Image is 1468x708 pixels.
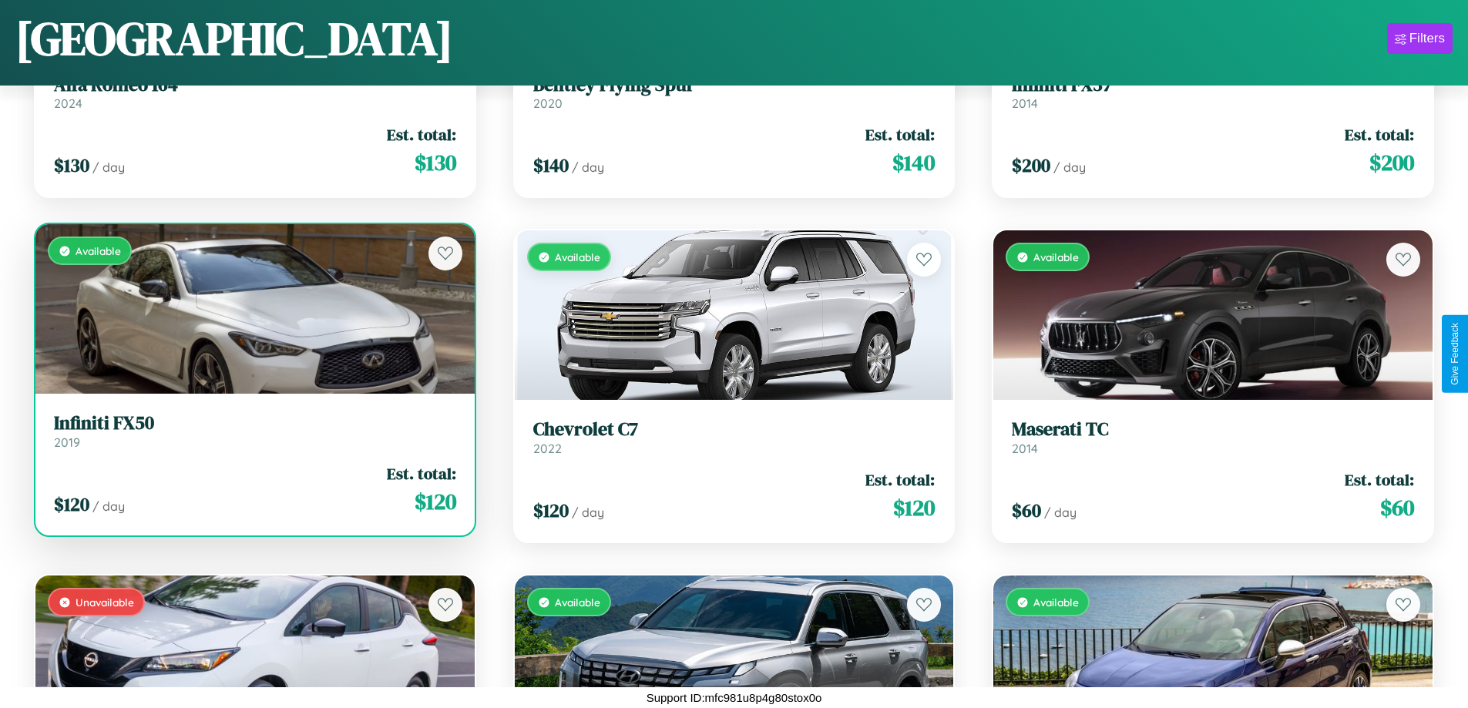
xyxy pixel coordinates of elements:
[555,596,600,609] span: Available
[1450,323,1460,385] div: Give Feedback
[54,74,456,112] a: Alfa Romeo 1642024
[865,123,935,146] span: Est. total:
[1345,123,1414,146] span: Est. total:
[92,498,125,514] span: / day
[1012,418,1414,441] h3: Maserati TC
[555,250,600,263] span: Available
[1012,418,1414,456] a: Maserati TC2014
[1033,250,1079,263] span: Available
[1380,492,1414,523] span: $ 60
[76,596,134,609] span: Unavailable
[15,7,453,70] h1: [GEOGRAPHIC_DATA]
[1012,441,1038,456] span: 2014
[533,74,936,112] a: Bentley Flying Spur2020
[647,687,822,708] p: Support ID: mfc981u8p4g80stox0o
[415,486,456,517] span: $ 120
[415,147,456,178] span: $ 130
[54,412,456,435] h3: Infiniti FX50
[533,418,936,441] h3: Chevrolet C7
[1012,498,1041,523] span: $ 60
[1012,96,1038,111] span: 2014
[1012,153,1050,178] span: $ 200
[572,159,604,175] span: / day
[1387,23,1453,54] button: Filters
[54,492,89,517] span: $ 120
[92,159,125,175] span: / day
[533,418,936,456] a: Chevrolet C72022
[1044,505,1077,520] span: / day
[1053,159,1086,175] span: / day
[54,153,89,178] span: $ 130
[1033,596,1079,609] span: Available
[54,96,82,111] span: 2024
[76,244,121,257] span: Available
[572,505,604,520] span: / day
[865,468,935,491] span: Est. total:
[387,123,456,146] span: Est. total:
[893,492,935,523] span: $ 120
[533,153,569,178] span: $ 140
[533,96,563,111] span: 2020
[533,498,569,523] span: $ 120
[54,412,456,450] a: Infiniti FX502019
[533,441,562,456] span: 2022
[1345,468,1414,491] span: Est. total:
[1369,147,1414,178] span: $ 200
[1012,74,1414,112] a: Infiniti FX372014
[387,462,456,485] span: Est. total:
[892,147,935,178] span: $ 140
[1409,31,1445,46] div: Filters
[54,435,80,450] span: 2019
